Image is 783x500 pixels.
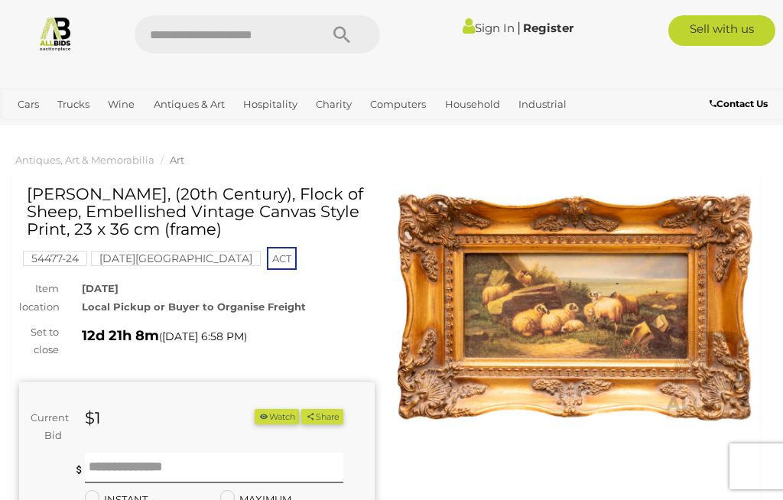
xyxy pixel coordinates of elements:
span: | [517,19,521,36]
a: 54477-24 [23,252,87,265]
strong: $1 [85,408,101,427]
div: Item location [8,280,70,316]
strong: Local Pickup or Buyer to Organise Freight [82,300,306,313]
li: Watch this item [255,409,299,425]
a: Hospitality [237,92,304,117]
a: Sign In [463,21,515,35]
a: Charity [310,92,358,117]
div: Set to close [8,323,70,359]
mark: 54477-24 [23,251,87,266]
a: Cars [11,92,45,117]
a: Art [170,154,184,166]
a: Antiques & Art [148,92,231,117]
button: Share [301,409,343,425]
a: Wine [102,92,141,117]
a: Trucks [51,92,96,117]
a: Sell with us [668,15,775,46]
a: Contact Us [710,96,772,112]
a: Sports [125,117,168,142]
a: Register [523,21,573,35]
b: Contact Us [710,98,768,109]
a: Office [77,117,119,142]
div: Current Bid [19,409,73,445]
img: Allbids.com.au [37,15,73,51]
a: [GEOGRAPHIC_DATA] [175,117,296,142]
a: Antiques, Art & Memorabilia [15,154,154,166]
a: [DATE][GEOGRAPHIC_DATA] [91,252,261,265]
span: [DATE] 6:58 PM [162,330,244,343]
a: Jewellery [11,117,71,142]
a: Computers [364,92,432,117]
mark: [DATE][GEOGRAPHIC_DATA] [91,251,261,266]
strong: 12d 21h 8m [82,327,159,344]
span: ACT [267,247,297,270]
span: ( ) [159,330,247,343]
button: Watch [255,409,299,425]
img: Artist Unknown, (20th Century), Flock of Sheep, Embellished Vintage Canvas Style Print, 23 x 36 c... [398,193,753,421]
strong: [DATE] [82,282,119,294]
h1: [PERSON_NAME], (20th Century), Flock of Sheep, Embellished Vintage Canvas Style Print, 23 x 36 cm... [27,185,371,238]
button: Search [304,15,380,54]
a: Household [439,92,506,117]
a: Industrial [512,92,573,117]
